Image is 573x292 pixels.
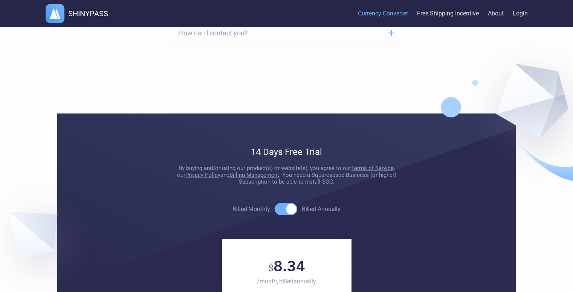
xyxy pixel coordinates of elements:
[358,2,408,25] a: Currency Converter
[302,205,341,214] span: Billed Annually
[229,172,279,178] a: Billing Management
[417,2,479,25] a: Free Shipping Incentive
[68,9,108,18] h1: SHINYPASS
[488,2,504,25] a: About
[293,278,316,285] span: annually
[231,277,342,286] div: /month, billed
[185,172,220,178] a: Privacy Policy
[179,28,382,38] span: How can I contact you?
[170,165,403,185] p: By buying and/or using our product(s) or website(s), you agree to our , our and . You need a Squa...
[46,4,64,23] img: logo.webp
[268,263,274,274] span: $
[351,165,394,172] a: Terms of Service
[513,2,528,25] a: Login
[274,256,305,275] span: 8.34
[170,147,403,157] h2: 14 Days Free Trial
[232,205,270,214] span: Billed Monthly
